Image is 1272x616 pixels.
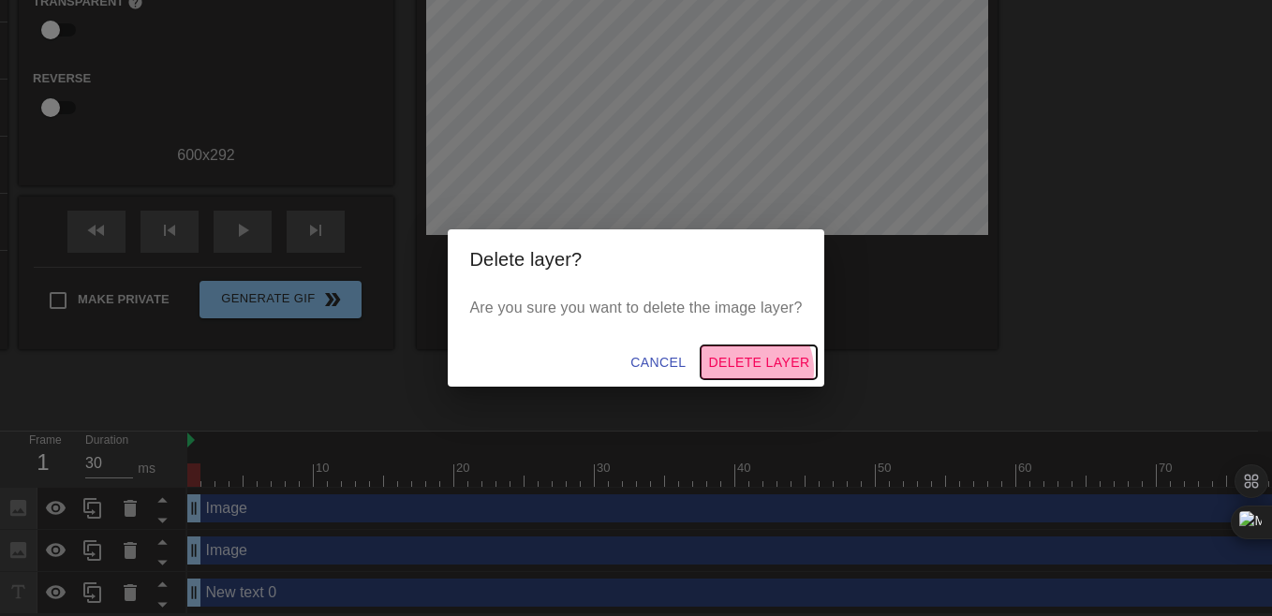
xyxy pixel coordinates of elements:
[470,297,803,319] p: Are you sure you want to delete the image layer?
[630,351,686,374] span: Cancel
[470,244,803,274] h2: Delete layer?
[623,345,693,380] button: Cancel
[701,345,817,380] button: Delete Layer
[708,351,809,374] span: Delete Layer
